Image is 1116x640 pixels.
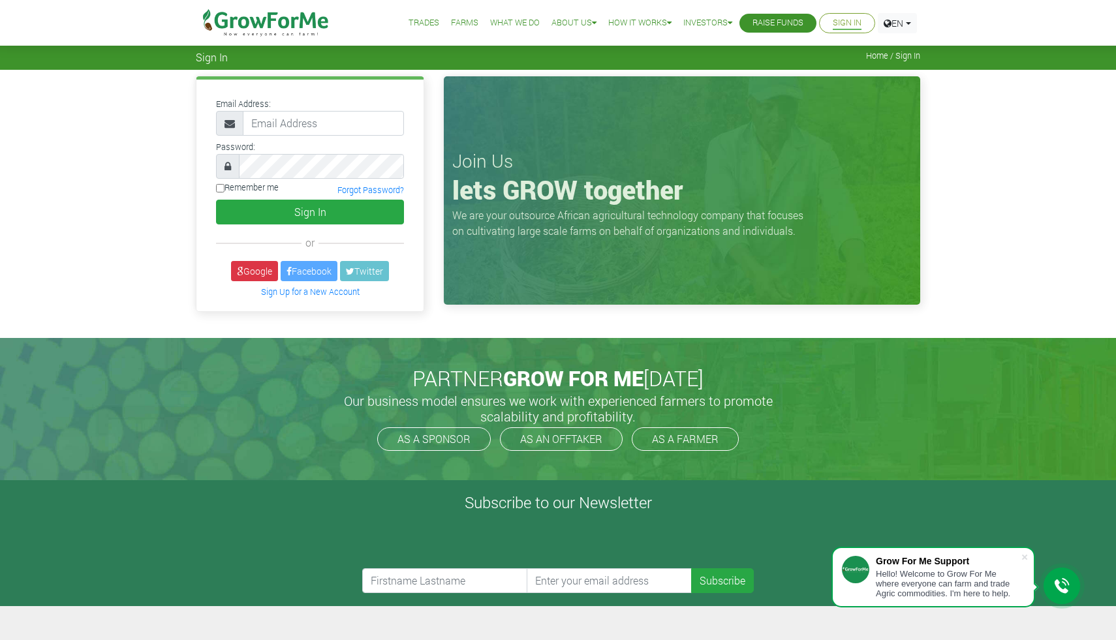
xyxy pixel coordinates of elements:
[216,200,404,224] button: Sign In
[691,568,754,593] button: Subscribe
[196,51,228,63] span: Sign In
[683,16,732,30] a: Investors
[337,185,404,195] a: Forgot Password?
[231,261,278,281] a: Google
[216,184,225,192] input: Remember me
[866,51,920,61] span: Home / Sign In
[330,393,786,424] h5: Our business model ensures we work with experienced farmers to promote scalability and profitabil...
[500,427,623,451] a: AS AN OFFTAKER
[16,493,1100,512] h4: Subscribe to our Newsletter
[216,235,404,251] div: or
[752,16,803,30] a: Raise Funds
[377,427,491,451] a: AS A SPONSOR
[451,16,478,30] a: Farms
[503,364,643,392] span: GROW FOR ME
[632,427,739,451] a: AS A FARMER
[876,569,1021,598] div: Hello! Welcome to Grow For Me where everyone can farm and trade Agric commodities. I'm here to help.
[527,568,692,593] input: Enter your email address
[452,174,912,206] h1: lets GROW together
[490,16,540,30] a: What We Do
[409,16,439,30] a: Trades
[878,13,917,33] a: EN
[452,150,912,172] h3: Join Us
[876,556,1021,566] div: Grow For Me Support
[608,16,672,30] a: How it Works
[201,366,915,391] h2: PARTNER [DATE]
[833,16,861,30] a: Sign In
[362,568,528,593] input: Firstname Lastname
[216,141,255,153] label: Password:
[216,98,271,110] label: Email Address:
[243,111,404,136] input: Email Address
[362,517,561,568] iframe: reCAPTCHA
[261,286,360,297] a: Sign Up for a New Account
[216,181,279,194] label: Remember me
[452,207,811,239] p: We are your outsource African agricultural technology company that focuses on cultivating large s...
[551,16,597,30] a: About Us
